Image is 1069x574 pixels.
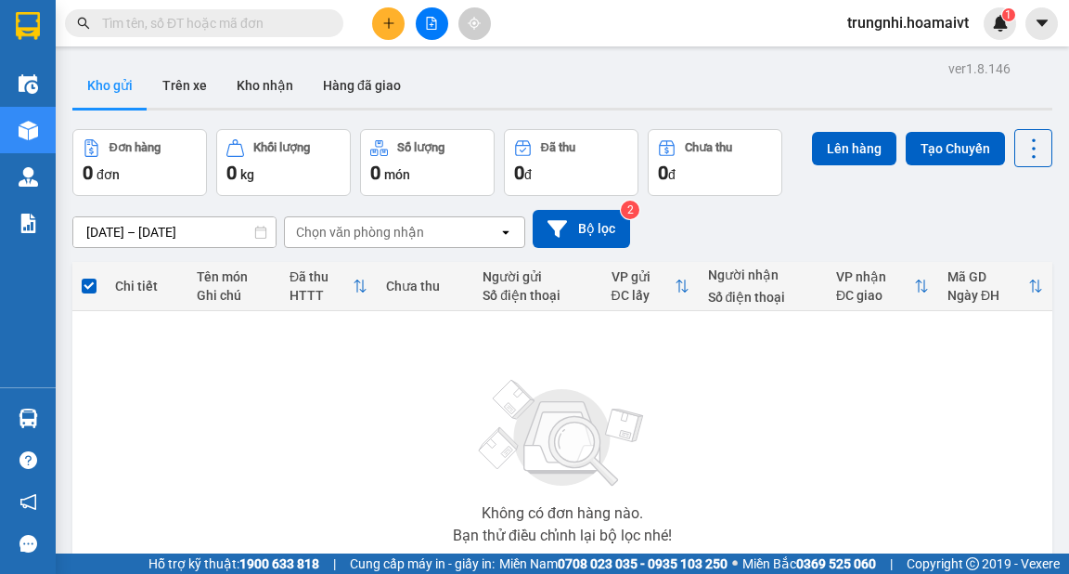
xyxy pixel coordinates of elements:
div: Ngày ĐH [947,288,1028,303]
button: Trên xe [148,63,222,108]
button: caret-down [1025,7,1058,40]
span: 0 [514,162,524,184]
div: Mã GD [947,269,1028,284]
div: Tên món [197,269,271,284]
div: Không có đơn hàng nào. [482,506,643,521]
button: Lên hàng [812,132,896,165]
span: ⚪️ [732,560,738,567]
span: message [19,535,37,553]
div: Đơn hàng [109,141,161,154]
button: Chưa thu0đ [648,129,782,196]
button: Tạo Chuyến [906,132,1005,165]
img: solution-icon [19,214,38,233]
span: 1 [1005,8,1011,21]
span: caret-down [1034,15,1050,32]
span: 0 [226,162,237,184]
span: món [384,167,410,182]
button: Kho nhận [222,63,308,108]
div: Chọn văn phòng nhận [296,223,424,241]
span: trungnhi.hoamaivt [832,11,984,34]
img: warehouse-icon [19,74,38,94]
th: Toggle SortBy [938,262,1052,311]
div: Ghi chú [197,288,271,303]
div: HTTT [290,288,353,303]
span: kg [240,167,254,182]
img: svg+xml;base64,PHN2ZyBjbGFzcz0ibGlzdC1wbHVnX19zdmciIHhtbG5zPSJodHRwOi8vd3d3LnczLm9yZy8yMDAwL3N2Zy... [470,369,655,499]
span: Miền Bắc [742,554,876,574]
button: Số lượng0món [360,129,495,196]
button: plus [372,7,405,40]
div: VP nhận [836,269,914,284]
input: Select a date range. [73,217,276,247]
img: logo-vxr [16,12,40,40]
div: ĐC giao [836,288,914,303]
th: Toggle SortBy [602,262,699,311]
button: Bộ lọc [533,210,630,248]
div: Đã thu [541,141,575,154]
span: plus [382,17,395,30]
span: Cung cấp máy in - giấy in: [350,554,495,574]
div: Số điện thoại [483,288,592,303]
span: đ [668,167,676,182]
span: đ [524,167,532,182]
button: file-add [416,7,448,40]
div: VP gửi [612,269,675,284]
img: warehouse-icon [19,409,38,428]
button: Hàng đã giao [308,63,416,108]
img: warehouse-icon [19,121,38,140]
span: notification [19,493,37,511]
strong: 0708 023 035 - 0935 103 250 [558,556,728,571]
button: Đơn hàng0đơn [72,129,207,196]
div: Chưa thu [386,279,464,294]
span: | [890,554,893,574]
button: Đã thu0đ [504,129,638,196]
div: Người gửi [483,269,592,284]
div: Chưa thu [685,141,732,154]
span: 0 [83,162,93,184]
button: Kho gửi [72,63,148,108]
img: icon-new-feature [992,15,1009,32]
div: Số lượng [397,141,444,154]
img: warehouse-icon [19,167,38,187]
button: Khối lượng0kg [216,129,351,196]
span: đơn [97,167,120,182]
div: Số điện thoại [708,290,818,305]
div: ver 1.8.146 [948,59,1011,79]
div: Người nhận [708,267,818,282]
span: 0 [658,162,668,184]
span: file-add [425,17,438,30]
span: copyright [966,557,979,570]
strong: 0369 525 060 [796,556,876,571]
span: Miền Nam [499,554,728,574]
span: search [77,17,90,30]
div: Bạn thử điều chỉnh lại bộ lọc nhé! [453,528,672,543]
th: Toggle SortBy [827,262,938,311]
div: ĐC lấy [612,288,675,303]
div: Khối lượng [253,141,310,154]
div: Chi tiết [115,279,178,294]
strong: 1900 633 818 [239,556,319,571]
sup: 1 [1002,8,1015,21]
svg: open [498,225,513,240]
th: Toggle SortBy [280,262,377,311]
span: question-circle [19,451,37,469]
button: aim [458,7,491,40]
input: Tìm tên, số ĐT hoặc mã đơn [102,13,321,33]
span: aim [468,17,481,30]
span: 0 [370,162,380,184]
div: Đã thu [290,269,353,284]
span: Hỗ trợ kỹ thuật: [148,554,319,574]
sup: 2 [621,201,639,219]
span: | [333,554,336,574]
